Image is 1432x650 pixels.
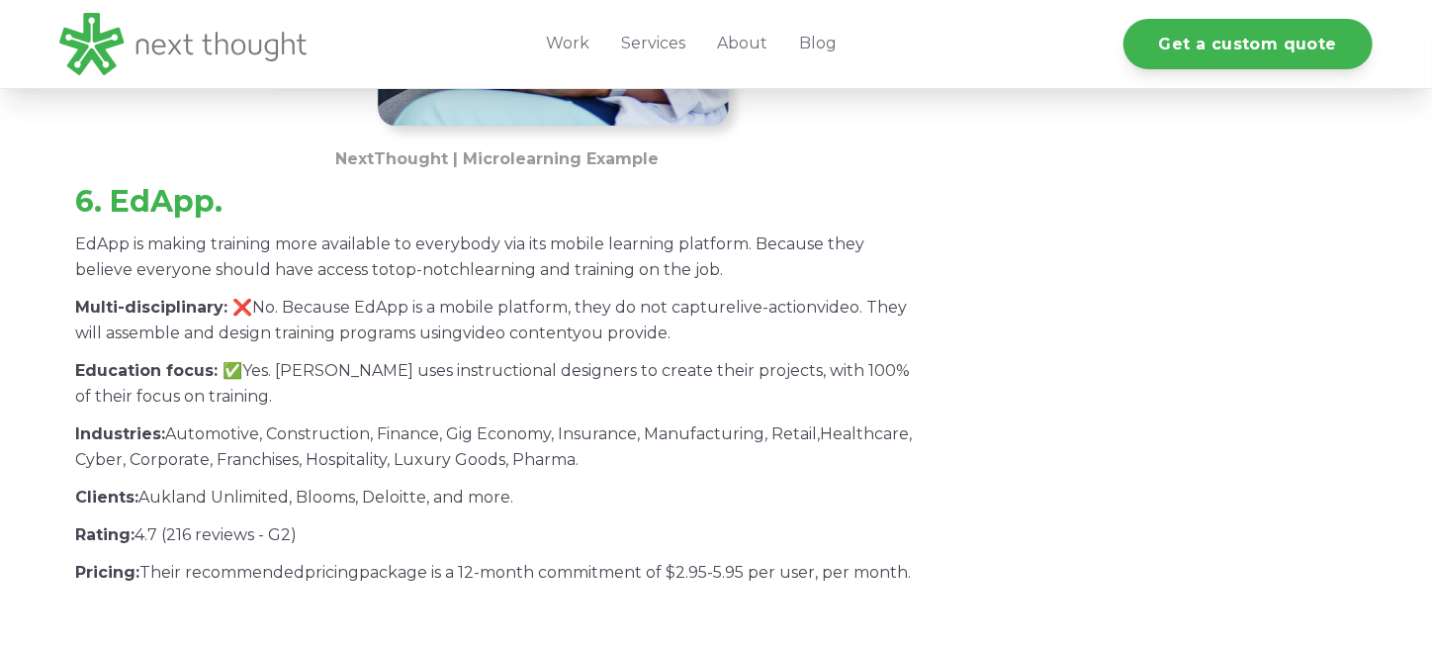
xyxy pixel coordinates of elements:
p: EdApp is making training more available to everybody via its mobile learning platform. Because th... [75,232,919,283]
strong: Education focus: ✅ [75,361,242,380]
strong: NextThought | Microlearning Example [335,149,659,168]
p: Their recommended package is a 12-month commitment of $2.95-5.95 per user, per month. [75,560,919,586]
strong: Multi-disciplinary: ❌ [75,298,252,317]
p: Automotive, Construction, Finance, Gig Economy, Insurance, Manufacturing, Retail, , Cyber, Corpor... [75,421,919,473]
span: video content [463,324,573,342]
span: pricing [305,563,359,582]
span: live-action [736,298,817,317]
p: Yes. [PERSON_NAME] uses instructional designers to create their projects, with 100% of their focu... [75,358,919,410]
strong: : [75,563,139,582]
strong: Industries: [75,424,165,443]
img: LG - NextThought Logo [59,13,307,75]
strong: Rating: [75,525,134,544]
h3: 6. EdApp. [75,184,919,220]
p: Aukland Unlimited, Blooms, Deloitte, and more. [75,485,919,511]
p: 4.7 (216 reviews - G2) [75,522,919,548]
a: Get a custom quote [1123,19,1373,69]
span: top-notch [389,260,470,279]
span: Pricing [75,563,135,582]
span: Healthcare [820,424,909,443]
strong: Clients: [75,488,138,507]
p: No. Because EdApp is a mobile platform, they do not capture video. They will assemble and design ... [75,295,919,346]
